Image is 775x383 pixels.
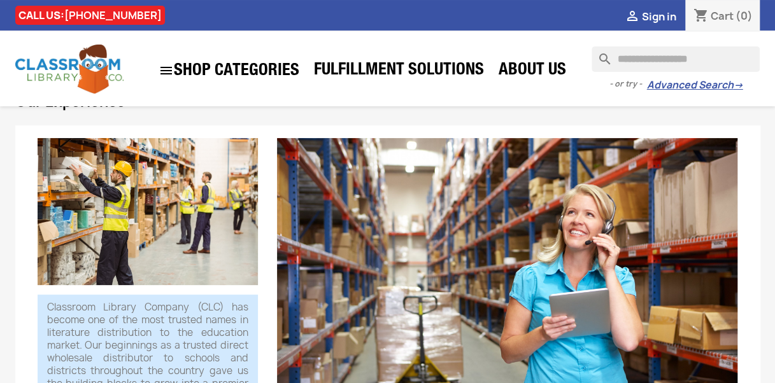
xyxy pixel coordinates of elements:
i:  [624,10,639,25]
a: Fulfillment Solutions [308,59,490,84]
img: Classroom Library Company Distribution [38,138,259,285]
i:  [159,63,174,78]
div: CALL US: [15,6,165,25]
span: → [733,79,743,92]
span: Sign in [641,10,676,24]
a: SHOP CATEGORIES [152,57,306,85]
a: [PHONE_NUMBER] [64,8,162,22]
h1: Our Experience [15,94,760,109]
span: - or try - [609,78,646,90]
a: About Us [492,59,572,84]
img: Classroom Library Company [15,45,124,94]
a: Advanced Search→ [646,79,743,92]
input: Search [592,46,760,72]
i: shopping_cart [693,9,708,24]
a:  Sign in [624,10,676,24]
i: search [592,46,607,62]
span: (0) [735,9,752,23]
span: Cart [710,9,733,23]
